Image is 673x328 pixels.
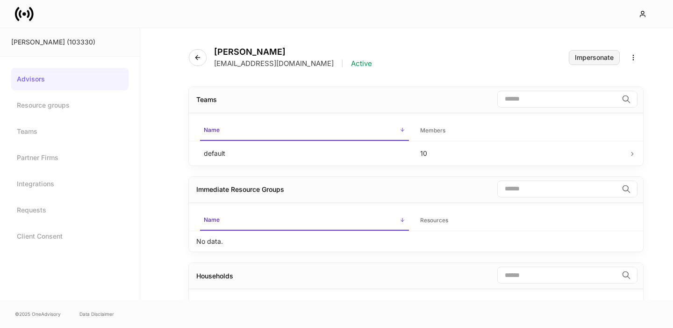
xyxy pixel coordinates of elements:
div: Impersonate [575,54,614,61]
p: Active [351,59,372,68]
h6: Name [204,215,220,224]
a: Client Consent [11,225,129,248]
a: Teams [11,120,129,143]
h6: Resources [420,216,448,225]
span: Members [416,121,625,140]
a: Data Disclaimer [79,310,114,318]
h6: Name [204,125,220,134]
p: | [341,59,344,68]
span: Resources [416,211,625,230]
span: Name [200,121,409,141]
a: Requests [11,199,129,221]
p: No data. [196,237,223,246]
a: Partner Firms [11,146,129,169]
h4: [PERSON_NAME] [214,47,372,57]
h6: Members [420,126,445,135]
a: Resource groups [11,94,129,117]
button: Impersonate [569,50,620,65]
a: Advisors [11,68,129,90]
span: © 2025 OneAdvisory [15,310,61,318]
p: [EMAIL_ADDRESS][DOMAIN_NAME] [214,59,334,68]
div: Households [196,271,233,281]
td: default [196,141,413,166]
span: Name [200,211,409,231]
td: 10 [413,141,629,166]
div: [PERSON_NAME] (103330) [11,37,129,47]
div: Teams [196,95,217,104]
a: Integrations [11,173,129,195]
div: Immediate Resource Groups [196,185,284,194]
